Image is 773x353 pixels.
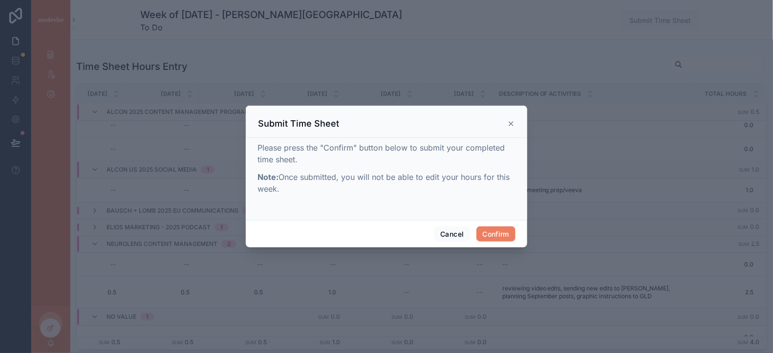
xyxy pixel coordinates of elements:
[258,171,515,195] p: Once submitted, you will not be able to edit your hours for this week.
[476,226,515,242] button: Confirm
[258,118,339,130] h3: Submit Time Sheet
[258,172,279,182] strong: Note:
[434,226,470,242] button: Cancel
[258,142,515,165] p: Please press the "Confirm" button below to submit your completed time sheet.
